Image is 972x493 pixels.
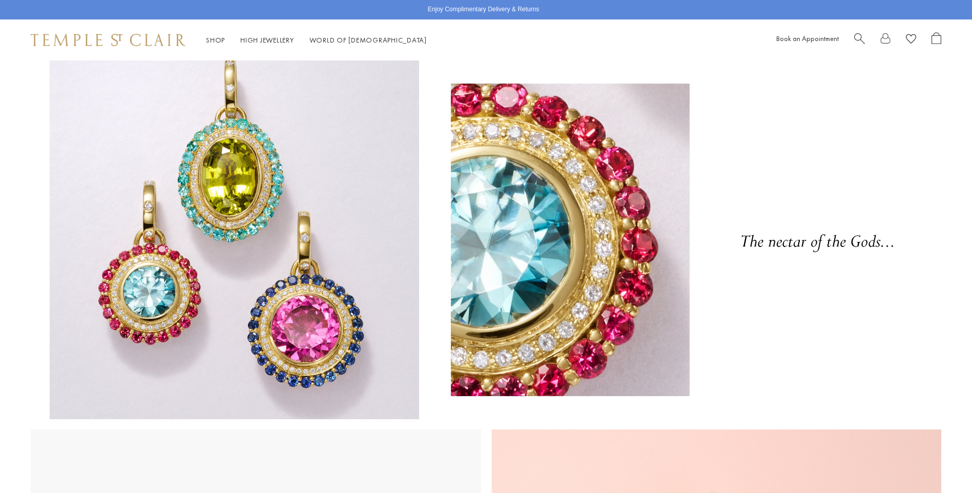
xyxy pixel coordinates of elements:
img: Temple St. Clair [31,34,185,46]
iframe: Gorgias live chat messenger [921,445,962,483]
a: Open Shopping Bag [932,32,941,48]
a: High JewelleryHigh Jewellery [240,35,294,45]
a: ShopShop [206,35,225,45]
a: Book an Appointment [776,34,839,43]
a: View Wishlist [906,32,916,48]
nav: Main navigation [206,34,427,47]
p: Enjoy Complimentary Delivery & Returns [428,5,539,15]
a: World of [DEMOGRAPHIC_DATA]World of [DEMOGRAPHIC_DATA] [309,35,427,45]
a: Search [854,32,865,48]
